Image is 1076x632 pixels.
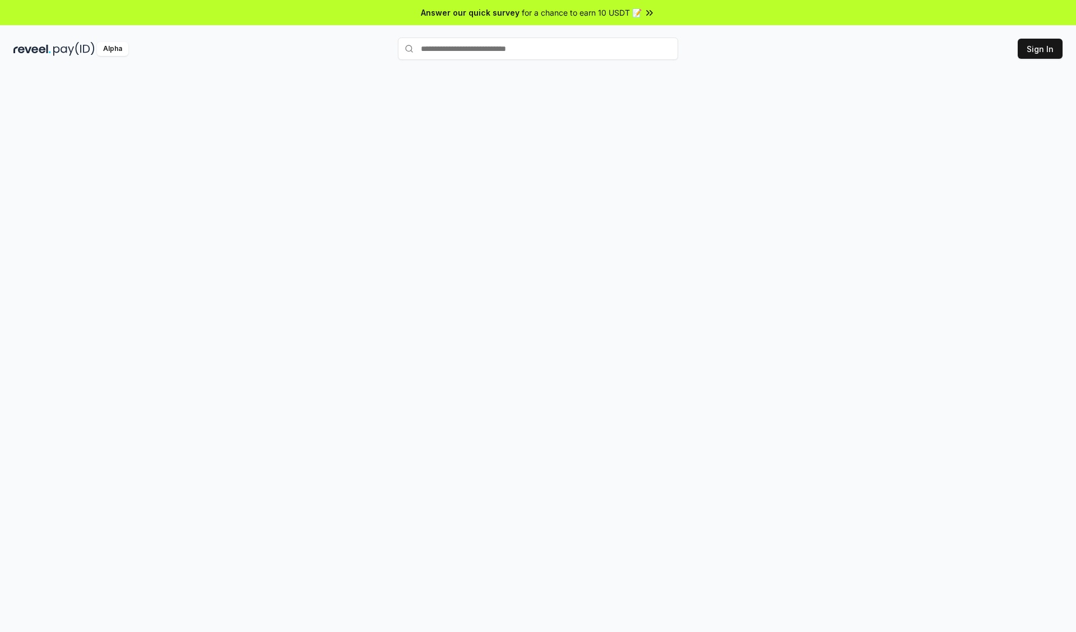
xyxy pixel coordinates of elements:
span: Answer our quick survey [421,7,520,18]
div: Alpha [97,42,128,56]
img: pay_id [53,42,95,56]
span: for a chance to earn 10 USDT 📝 [522,7,642,18]
button: Sign In [1018,39,1063,59]
img: reveel_dark [13,42,51,56]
